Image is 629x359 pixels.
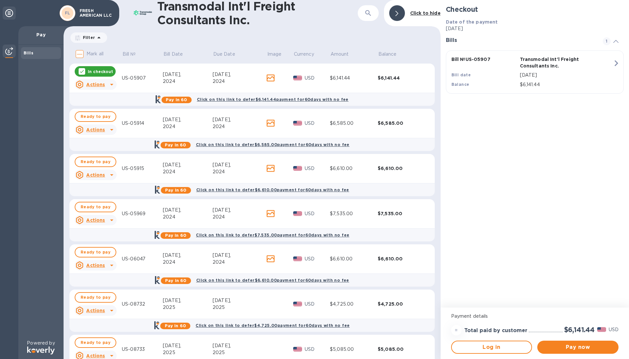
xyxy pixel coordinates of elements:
[75,111,116,122] button: Ready to pay
[213,304,267,311] div: 2025
[165,142,186,147] b: Pay in 60
[330,120,378,127] div: $6,585.00
[213,297,267,304] div: [DATE],
[213,71,267,78] div: [DATE],
[163,116,213,123] div: [DATE],
[163,349,213,356] div: 2025
[293,302,302,306] img: USD
[378,255,426,262] div: $6,610.00
[330,210,378,217] div: $7,535.00
[86,217,105,223] u: Actions
[537,341,619,354] button: Pay now
[293,121,302,125] img: USD
[213,259,267,266] div: 2024
[305,210,330,217] p: USD
[331,51,349,58] p: Amount
[213,123,267,130] div: 2024
[378,346,426,352] div: $5,085.00
[451,72,471,77] b: Bill date
[165,188,186,193] b: Pay in 60
[86,263,105,268] u: Actions
[330,346,378,353] div: $5,085.00
[410,10,441,16] b: Click to hide
[451,313,619,320] p: Payment details
[603,37,611,45] span: 1
[305,301,330,308] p: USD
[163,207,213,214] div: [DATE],
[163,168,213,175] div: 2024
[163,252,213,259] div: [DATE],
[65,10,70,15] b: FL
[81,158,110,166] span: Ready to pay
[520,72,613,79] p: [DATE]
[451,56,517,63] p: Bill № US-05907
[86,308,105,313] u: Actions
[378,301,426,307] div: $4,725.00
[378,51,397,58] p: Balance
[196,142,350,147] b: Click on this link to defer $6,585.00 payment for 60 days with no fee
[305,165,330,172] p: USD
[163,214,213,220] div: 2024
[75,202,116,212] button: Ready to pay
[88,69,113,74] p: In checkout
[123,51,144,58] span: Bill №
[378,120,426,126] div: $6,585.00
[165,278,186,283] b: Pay in 60
[75,292,116,303] button: Ready to pay
[305,120,330,127] p: USD
[123,51,136,58] p: Bill №
[293,256,302,261] img: USD
[81,248,110,256] span: Ready to pay
[24,31,58,38] p: Pay
[330,165,378,172] div: $6,610.00
[75,337,116,348] button: Ready to pay
[378,51,405,58] span: Balance
[86,172,105,178] u: Actions
[75,157,116,167] button: Ready to pay
[80,9,112,18] p: FRESH AMERICAN LLC
[378,210,426,217] div: $7,535.00
[446,25,624,32] p: [DATE]
[122,120,163,127] div: US-05914
[378,165,426,172] div: $6,610.00
[166,97,187,102] b: Pay in 60
[196,278,349,283] b: Click on this link to defer $6,610.00 payment for 60 days with no fee
[457,343,526,351] span: Log in
[196,233,349,237] b: Click on this link to defer $7,535.00 payment for 60 days with no fee
[451,325,462,335] div: =
[86,82,105,87] u: Actions
[267,51,282,58] p: Image
[543,343,613,351] span: Pay now
[451,82,469,87] b: Balance
[75,247,116,257] button: Ready to pay
[609,326,619,333] p: USD
[446,37,595,44] h3: Bills
[451,341,532,354] button: Log in
[293,347,302,351] img: USD
[81,113,110,121] span: Ready to pay
[165,233,186,238] b: Pay in 60
[163,51,183,58] p: Bill Date
[446,5,624,13] h2: Checkout
[305,75,330,82] p: USD
[163,51,191,58] span: Bill Date
[293,211,302,216] img: USD
[163,161,213,168] div: [DATE],
[213,161,267,168] div: [DATE],
[464,328,527,334] h3: Total paid by customer
[163,78,213,85] div: 2024
[520,81,613,88] p: $6,141.44
[163,297,213,304] div: [DATE],
[294,51,314,58] p: Currency
[213,349,267,356] div: 2025
[213,207,267,214] div: [DATE],
[165,323,186,328] b: Pay in 60
[163,342,213,349] div: [DATE],
[81,293,110,301] span: Ready to pay
[564,326,595,334] h2: $6,141.44
[122,210,163,217] div: US-05969
[305,255,330,262] p: USD
[597,327,606,332] img: USD
[86,127,105,132] u: Actions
